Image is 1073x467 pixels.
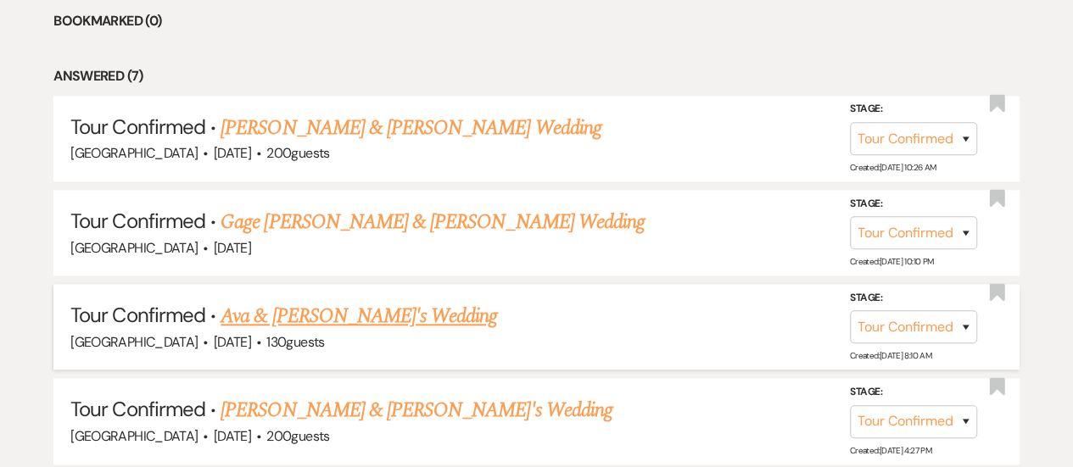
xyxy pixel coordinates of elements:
span: Tour Confirmed [70,114,205,140]
span: 200 guests [266,427,329,445]
label: Stage: [850,195,977,214]
span: [DATE] [214,239,251,257]
span: [GEOGRAPHIC_DATA] [70,144,198,162]
span: Tour Confirmed [70,302,205,328]
span: [DATE] [214,333,251,351]
span: Created: [DATE] 8:10 AM [850,350,931,361]
span: [GEOGRAPHIC_DATA] [70,427,198,445]
span: 200 guests [266,144,329,162]
a: [PERSON_NAME] & [PERSON_NAME]'s Wedding [221,395,612,425]
span: Tour Confirmed [70,208,205,234]
span: [GEOGRAPHIC_DATA] [70,239,198,257]
span: [DATE] [214,427,251,445]
span: Created: [DATE] 10:26 AM [850,162,936,173]
a: Ava & [PERSON_NAME]'s Wedding [221,301,497,331]
span: 130 guests [266,333,324,351]
label: Stage: [850,100,977,119]
span: [DATE] [214,144,251,162]
li: Bookmarked (0) [53,10,1020,32]
span: Created: [DATE] 10:10 PM [850,256,933,267]
li: Answered (7) [53,65,1020,87]
span: Tour Confirmed [70,396,205,422]
label: Stage: [850,289,977,308]
a: Gage [PERSON_NAME] & [PERSON_NAME] Wedding [221,207,645,237]
span: Created: [DATE] 4:27 PM [850,444,931,455]
span: [GEOGRAPHIC_DATA] [70,333,198,351]
label: Stage: [850,383,977,402]
a: [PERSON_NAME] & [PERSON_NAME] Wedding [221,113,601,143]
